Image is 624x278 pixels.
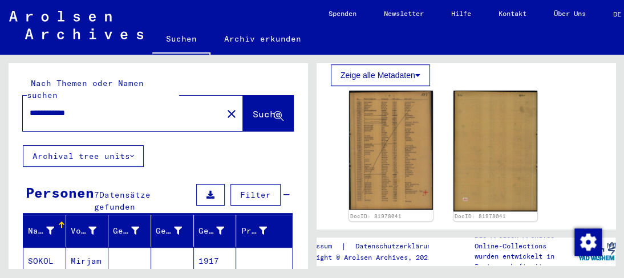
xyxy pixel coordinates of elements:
[151,215,194,247] mat-header-cell: Geburt‏
[331,64,430,86] button: Zeige alle Metadaten
[241,225,267,237] div: Prisoner #
[240,190,271,200] span: Filter
[94,190,99,200] span: 7
[152,25,210,55] a: Suchen
[241,222,281,240] div: Prisoner #
[220,102,243,125] button: Clear
[475,231,578,251] p: Die Arolsen Archives Online-Collections
[230,184,281,206] button: Filter
[296,240,449,252] div: |
[113,225,139,237] div: Geburtsname
[194,247,237,275] mat-cell: 1917
[453,91,537,211] img: 002.jpg
[23,215,66,247] mat-header-cell: Nachname
[71,225,97,237] div: Vorname
[194,215,237,247] mat-header-cell: Geburtsdatum
[66,215,109,247] mat-header-cell: Vorname
[349,91,433,209] img: 001.jpg
[94,190,151,212] span: Datensätze gefunden
[225,107,238,121] mat-icon: close
[455,213,506,219] a: DocID: 81978041
[71,222,111,240] div: Vorname
[236,215,292,247] mat-header-cell: Prisoner #
[296,240,341,252] a: Impressum
[27,78,144,100] mat-label: Nach Themen oder Namen suchen
[198,225,225,237] div: Geburtsdatum
[23,145,144,167] button: Archival tree units
[156,222,196,240] div: Geburt‏
[26,182,94,203] div: Personen
[253,108,281,120] span: Suche
[9,11,143,39] img: Arolsen_neg.svg
[113,222,153,240] div: Geburtsname
[28,222,68,240] div: Nachname
[66,247,109,275] mat-cell: Mirjam
[198,222,239,240] div: Geburtsdatum
[23,247,66,275] mat-cell: SOKOL
[350,213,402,219] a: DocID: 81978041
[28,225,54,237] div: Nachname
[346,240,449,252] a: Datenschutzerklärung
[243,96,293,131] button: Suche
[574,228,602,256] img: Zustimmung ändern
[108,215,151,247] mat-header-cell: Geburtsname
[475,251,578,272] p: wurden entwickelt in Partnerschaft mit
[210,25,315,52] a: Archiv erkunden
[574,228,601,255] div: Zustimmung ändern
[156,225,182,237] div: Geburt‏
[296,252,449,263] p: Copyright © Arolsen Archives, 2021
